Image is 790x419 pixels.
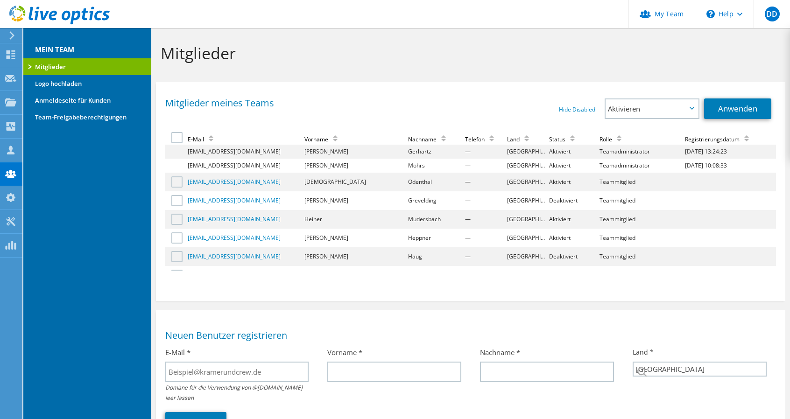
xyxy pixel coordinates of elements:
[465,135,499,143] div: Telefon
[548,247,598,266] td: Deaktiviert
[23,35,151,55] h3: MEIN TEAM
[171,132,185,143] label: Select one or more accounts below
[464,191,506,210] td: —
[303,191,407,210] td: [PERSON_NAME]
[548,266,598,285] td: Aktiviert
[608,103,686,114] span: Aktivieren
[464,173,506,191] td: —
[480,348,520,357] label: Nachname *
[165,348,190,357] label: E-Mail *
[548,145,598,159] td: Aktiviert
[407,191,464,210] td: Grevelding
[506,145,548,159] td: [GEOGRAPHIC_DATA]
[303,266,407,285] td: Yasin
[165,331,771,340] h1: Neuen Benutzer registrieren
[464,266,506,285] td: [PHONE_NUMBER]
[303,247,407,266] td: [PERSON_NAME]
[507,135,534,143] div: Land
[598,266,684,285] td: Teammitglied
[464,145,506,159] td: —
[548,191,598,210] td: Deaktiviert
[506,173,548,191] td: [GEOGRAPHIC_DATA]
[464,159,506,173] td: —
[186,159,303,173] td: [EMAIL_ADDRESS][DOMAIN_NAME]
[506,210,548,229] td: [GEOGRAPHIC_DATA]
[165,384,303,402] i: Domäne für die Verwendung von @[DOMAIN_NAME] leer lassen
[23,109,151,126] a: Team-Freigabeberechtigungen
[704,98,771,119] a: Anwenden
[188,196,281,204] a: [EMAIL_ADDRESS][DOMAIN_NAME]
[548,229,598,247] td: Aktiviert
[598,210,684,229] td: Teammitglied
[598,145,684,159] td: Teamadministrator
[684,159,776,173] td: [DATE] 10:08:33
[161,43,776,63] h1: Mitglieder
[600,135,626,143] div: Rolle
[548,159,598,173] td: Aktiviert
[408,135,451,143] div: Nachname
[598,229,684,247] td: Teammitglied
[407,266,464,285] td: Yilmaz
[327,348,362,357] label: Vorname *
[407,145,464,159] td: Gerhartz
[188,234,281,242] a: [EMAIL_ADDRESS][DOMAIN_NAME]
[23,58,151,75] a: Mitglieder
[188,215,281,223] a: [EMAIL_ADDRESS][DOMAIN_NAME]
[706,10,715,18] svg: \n
[464,229,506,247] td: —
[303,145,407,159] td: [PERSON_NAME]
[188,252,281,260] a: [EMAIL_ADDRESS][DOMAIN_NAME]
[188,178,281,186] a: [EMAIL_ADDRESS][DOMAIN_NAME]
[407,173,464,191] td: Odenthal
[549,135,579,143] div: Status
[407,247,464,266] td: Haug
[685,135,754,143] div: Registrierungsdatum
[633,348,654,357] label: Land *
[598,173,684,191] td: Teammitglied
[407,229,464,247] td: Heppner
[598,247,684,266] td: Teammitglied
[548,210,598,229] td: Aktiviert
[684,145,776,159] td: [DATE] 13:24:23
[548,173,598,191] td: Aktiviert
[506,266,548,285] td: [GEOGRAPHIC_DATA]
[407,210,464,229] td: Mudersbach
[464,247,506,266] td: —
[506,191,548,210] td: [GEOGRAPHIC_DATA]
[464,210,506,229] td: —
[303,173,407,191] td: [DEMOGRAPHIC_DATA]
[165,362,309,382] input: Beispiel@kramerundcrew.de
[506,247,548,266] td: [GEOGRAPHIC_DATA]
[559,105,595,113] a: Hide Disabled
[23,92,151,109] a: Anmeldeseite für Kunden
[23,75,151,92] a: Logo hochladen
[598,159,684,173] td: Teamadministrator
[186,145,303,159] td: [EMAIL_ADDRESS][DOMAIN_NAME]
[506,159,548,173] td: [GEOGRAPHIC_DATA]
[188,135,218,143] div: E-Mail
[303,229,407,247] td: [PERSON_NAME]
[765,7,780,21] span: DD
[506,229,548,247] td: [GEOGRAPHIC_DATA]
[598,191,684,210] td: Teammitglied
[303,159,407,173] td: [PERSON_NAME]
[407,159,464,173] td: Mohrs
[304,135,342,143] div: Vorname
[303,210,407,229] td: Heiner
